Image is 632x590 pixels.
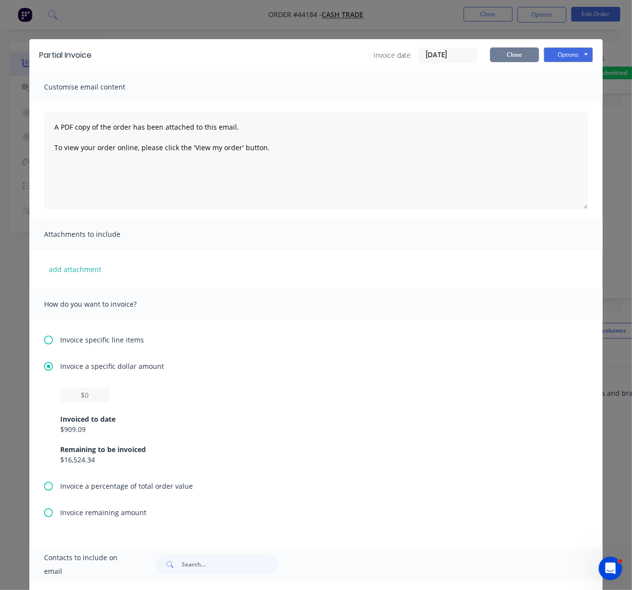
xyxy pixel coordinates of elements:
div: Partial Invoice [39,49,92,61]
div: $16,524.34 [60,454,572,465]
div: $909.09 [60,424,572,434]
span: Attachments to include [44,227,152,241]
span: Invoice a specific dollar amount [60,361,164,371]
div: Invoiced to date [60,414,572,424]
span: Contacts to include on email [44,551,132,578]
button: Options [544,47,593,62]
span: Customise email content [44,80,152,94]
textarea: A PDF copy of the order has been attached to this email. To view your order online, please click ... [44,112,588,209]
button: add attachment [44,262,106,276]
span: Invoice a percentage of total order value [60,481,193,491]
iframe: Intercom live chat [599,557,622,580]
span: Invoice date [374,50,411,60]
span: Invoice specific line items [60,335,144,345]
span: How do you want to invoice? [44,297,152,311]
button: Close [490,47,539,62]
div: Remaining to be invoiced [60,444,572,454]
span: Invoice remaining amount [60,507,146,518]
input: $0 [60,387,110,402]
input: Search... [182,555,279,574]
